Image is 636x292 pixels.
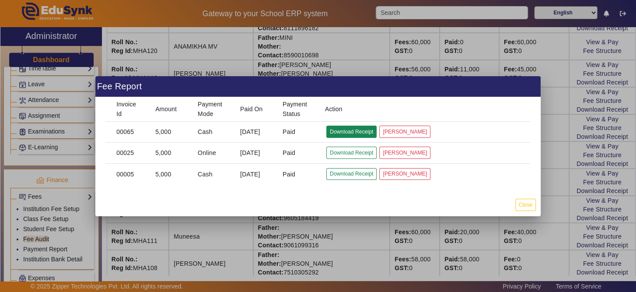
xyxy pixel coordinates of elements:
mat-cell: 5,000 [148,164,191,185]
mat-cell: 00065 [106,122,148,143]
mat-header-cell: Amount [148,97,191,122]
button: [PERSON_NAME] [379,126,430,137]
mat-header-cell: Action [318,97,530,122]
button: Download Receipt [326,147,377,158]
mat-cell: [DATE] [233,122,276,143]
mat-header-cell: Payment Mode [191,97,233,122]
button: Download Receipt [326,126,377,137]
button: Close [515,199,536,211]
button: [PERSON_NAME] [379,147,430,158]
mat-cell: Cash [191,122,233,143]
button: [PERSON_NAME] [379,168,430,180]
mat-cell: [DATE] [233,164,276,185]
mat-cell: [DATE] [233,143,276,164]
mat-cell: 5,000 [148,143,191,164]
mat-cell: Paid [276,143,318,164]
button: Download Receipt [326,168,377,180]
div: Fee Report [95,76,541,97]
mat-cell: Paid [276,122,318,143]
mat-cell: 5,000 [148,122,191,143]
mat-cell: 00005 [106,164,148,185]
mat-cell: Paid [276,164,318,185]
mat-cell: Online [191,143,233,164]
mat-header-cell: Paid On [233,97,276,122]
mat-header-cell: Payment Status [276,97,318,122]
mat-cell: 00025 [106,143,148,164]
mat-header-cell: Invoice Id [106,97,148,122]
mat-cell: Cash [191,164,233,185]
